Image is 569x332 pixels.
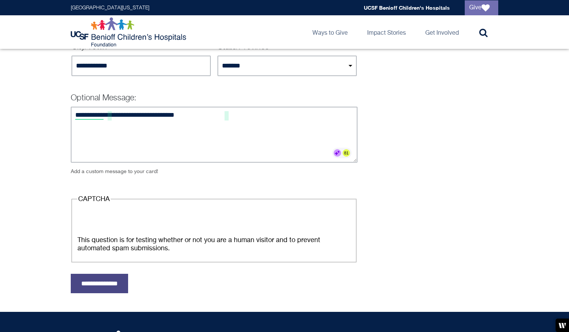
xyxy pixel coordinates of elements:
[419,15,465,49] a: Get Involved
[77,195,111,203] legend: CAPTCHA
[71,94,136,102] label: Optional Message:
[306,15,354,49] a: Ways to Give
[71,167,357,184] div: Add a custom message to your card!
[77,236,351,253] div: This question is for testing whether or not you are a human visitor and to prevent automated spam...
[71,17,188,47] img: Logo for UCSF Benioff Children's Hospitals Foundation
[364,4,450,11] a: UCSF Benioff Children's Hospitals
[71,5,149,10] a: [GEOGRAPHIC_DATA][US_STATE]
[77,206,190,234] iframe: Widget containing checkbox for hCaptcha security challenge
[361,15,412,49] a: Impact Stories
[465,0,498,15] a: Give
